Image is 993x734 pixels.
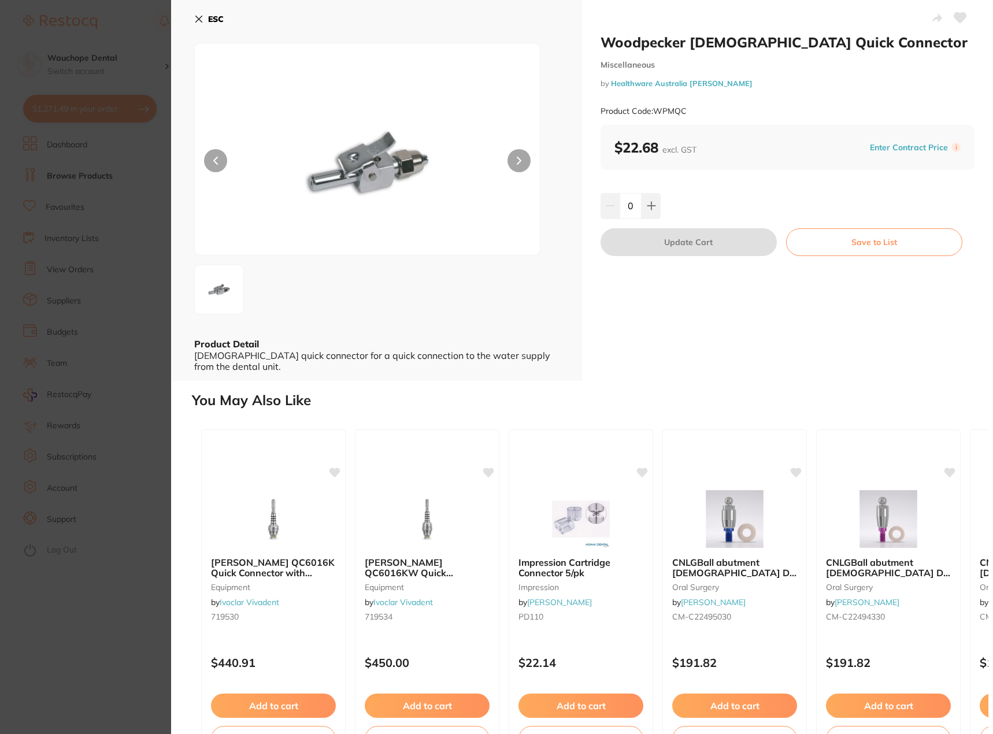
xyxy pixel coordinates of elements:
div: [DEMOGRAPHIC_DATA] quick connector for a quick connection to the water supply from the dental unit. [194,350,559,372]
a: Ivoclar Vivadent [220,597,279,607]
a: Healthware Australia [PERSON_NAME] [611,79,753,88]
h2: You May Also Like [192,392,988,409]
span: by [826,597,899,607]
button: Add to cart [365,694,490,718]
img: MK-dent QC6016K Quick Connector with XENON-light [236,490,311,548]
span: by [672,597,746,607]
a: [PERSON_NAME] [527,597,592,607]
small: Product Code: WPMQC [601,106,687,116]
b: CNLGBall abutment male D 4.3 GH 3.0 [826,557,951,579]
small: 719530 [211,612,336,621]
a: [PERSON_NAME] [835,597,899,607]
small: PD110 [518,612,643,621]
p: $22.14 [518,656,643,669]
p: $450.00 [365,656,490,669]
label: i [951,143,961,152]
button: Add to cart [672,694,797,718]
b: $22.68 [614,139,696,156]
img: cG1xYy5qcGc [198,269,240,310]
small: by [601,79,975,88]
span: by [518,597,592,607]
span: by [365,597,433,607]
small: CM-C22494330 [826,612,951,621]
p: $191.82 [826,656,951,669]
button: Add to cart [211,694,336,718]
b: Impression Cartridge Connector 5/pk [518,557,643,579]
img: Impression Cartridge Connector 5/pk [543,490,618,548]
h2: Woodpecker [DEMOGRAPHIC_DATA] Quick Connector [601,34,975,51]
small: equipment [365,583,490,592]
button: Add to cart [826,694,951,718]
b: MK-dent QC6016K Quick Connector with XENON-light [211,557,336,579]
p: $440.91 [211,656,336,669]
b: Product Detail [194,338,259,350]
button: Save to List [786,228,962,256]
a: [PERSON_NAME] [681,597,746,607]
img: cG1xYy5qcGc [264,72,470,255]
img: CNLGBall abutment male D 4.3 GH 3.0 [851,490,926,548]
span: excl. GST [662,144,696,155]
small: equipment [211,583,336,592]
img: MK-dent QC6016KW Quick Connector with LED / Spray [390,490,465,548]
span: by [211,597,279,607]
button: Add to cart [518,694,643,718]
b: ESC [208,14,224,24]
b: CNLGBall abutment male D 5.0 GH 3.0 [672,557,797,579]
small: oral surgery [826,583,951,592]
small: CM-C22495030 [672,612,797,621]
img: CNLGBall abutment male D 5.0 GH 3.0 [697,490,772,548]
small: oral surgery [672,583,797,592]
button: Enter Contract Price [866,142,951,153]
p: $191.82 [672,656,797,669]
button: Update Cart [601,228,777,256]
small: 719534 [365,612,490,621]
a: Ivoclar Vivadent [373,597,433,607]
small: impression [518,583,643,592]
button: ESC [194,9,224,29]
small: Miscellaneous [601,60,975,70]
b: MK-dent QC6016KW Quick Connector with LED / Spray [365,557,490,579]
